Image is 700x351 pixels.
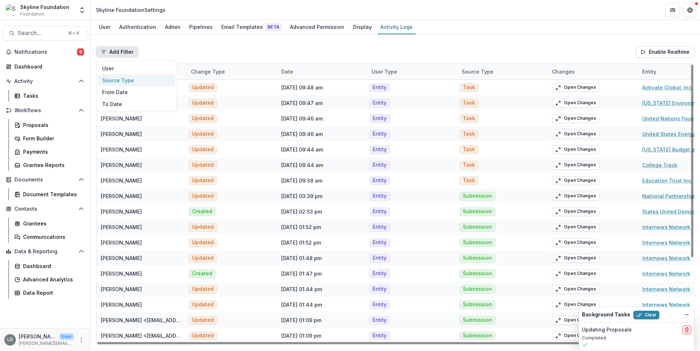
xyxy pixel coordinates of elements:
[23,276,81,283] div: Advanced Analytics
[373,115,387,122] span: Entity
[463,209,492,215] span: Submission
[633,311,659,319] button: Clear
[101,316,182,324] div: [PERSON_NAME] <[EMAIL_ADDRESS][DOMAIN_NAME]>
[93,5,168,15] nav: breadcrumb
[642,239,690,246] a: Internews Network
[463,131,475,137] span: Task
[682,310,691,319] button: Dismiss
[683,3,697,17] button: Get Help
[457,68,498,75] div: Source Type
[23,148,81,155] div: Payments
[192,255,214,261] span: Updated
[642,177,692,184] a: Education Trust Inc.
[192,146,214,153] span: Updated
[101,270,142,277] div: [PERSON_NAME]
[3,203,87,215] button: Open Contacts
[281,208,322,215] div: [DATE] 02:53 pm
[682,325,691,334] button: delete
[457,64,548,79] div: Source Type
[281,223,321,231] div: [DATE] 01:52 pm
[463,255,492,261] span: Submission
[187,64,277,79] div: Change Type
[96,22,113,32] div: User
[552,114,599,123] button: Open Changes
[12,273,87,285] a: Advanced Analytics
[463,302,492,308] span: Submission
[642,301,690,308] a: Internews Network
[635,46,694,58] button: Enable Realtime
[463,162,475,168] span: Task
[552,238,599,247] button: Open Changes
[192,286,214,292] span: Updated
[186,22,216,32] div: Pipelines
[192,224,214,230] span: Updated
[277,64,367,79] div: Date
[98,74,175,86] button: Source Type
[287,20,347,34] a: Advanced Permission
[66,29,81,37] div: ⌘ + K
[192,333,214,339] span: Updated
[373,317,387,323] span: Entity
[19,340,74,347] p: [PERSON_NAME][EMAIL_ADDRESS][DOMAIN_NAME]
[101,161,142,169] div: [PERSON_NAME]
[14,177,75,183] span: Documents
[463,100,475,106] span: Task
[552,332,599,340] button: Open Changes
[642,161,677,169] a: College Track
[281,146,323,153] div: [DATE] 09:44 am
[96,20,113,34] a: User
[552,254,599,263] button: Open Changes
[96,6,165,14] div: Skyline Foundation Settings
[281,161,323,169] div: [DATE] 09:44 am
[14,108,75,114] span: Workflows
[186,20,216,34] a: Pipelines
[373,209,387,215] span: Entity
[3,174,87,185] button: Open Documents
[12,132,87,144] a: Form Builder
[14,206,75,212] span: Contacts
[665,3,680,17] button: Partners
[3,61,87,73] a: Dashboard
[638,68,661,75] div: Entity
[162,22,183,32] div: Admin
[3,246,87,257] button: Open Data & Reporting
[14,249,75,255] span: Data & Reporting
[350,22,375,32] div: Display
[552,285,599,294] button: Open Changes
[12,90,87,102] a: Tasks
[101,301,142,308] div: [PERSON_NAME]
[373,333,387,339] span: Entity
[463,286,492,292] span: Submission
[552,316,599,325] button: Open Changes
[12,218,87,229] a: Grantees
[23,92,81,100] div: Tasks
[12,231,87,243] a: Communications
[101,192,142,200] div: [PERSON_NAME]
[281,115,323,122] div: [DATE] 09:46 am
[281,316,321,324] div: [DATE] 01:09 pm
[548,68,579,75] div: Changes
[101,208,142,215] div: [PERSON_NAME]
[373,224,387,230] span: Entity
[552,269,599,278] button: Open Changes
[12,287,87,299] a: Data Report
[23,135,81,142] div: Form Builder
[101,239,142,246] div: [PERSON_NAME]
[281,99,323,107] div: [DATE] 09:47 am
[23,233,81,241] div: Communications
[463,193,492,199] span: Submission
[281,177,322,184] div: [DATE] 09:38 am
[59,333,74,340] p: User
[463,84,475,91] span: Task
[101,254,142,262] div: [PERSON_NAME]
[19,333,56,340] p: [PERSON_NAME]
[101,285,142,293] div: [PERSON_NAME]
[116,22,159,32] div: Authentication
[3,26,87,40] button: Search...
[552,300,599,309] button: Open Changes
[192,209,212,215] span: Created
[463,224,492,230] span: Submission
[192,317,214,323] span: Updated
[552,176,599,185] button: Open Changes
[552,161,599,170] button: Open Changes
